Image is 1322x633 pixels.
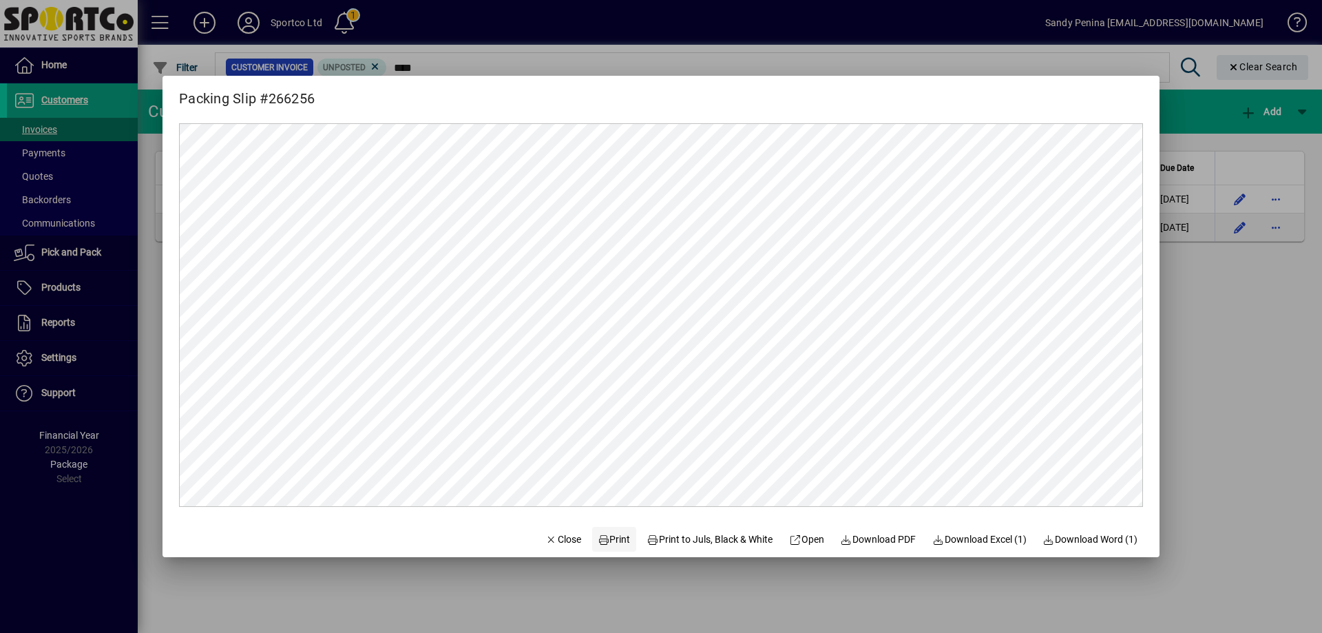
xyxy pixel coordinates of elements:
button: Download Word (1) [1038,527,1144,552]
span: Print to Juls, Black & White [647,532,773,547]
span: Print [598,532,631,547]
a: Open [784,527,830,552]
button: Close [540,527,587,552]
span: Download Excel (1) [932,532,1027,547]
span: Open [789,532,824,547]
h2: Packing Slip #266256 [162,76,331,110]
button: Download Excel (1) [927,527,1032,552]
button: Print [592,527,636,552]
span: Close [545,532,581,547]
span: Download PDF [841,532,916,547]
button: Print to Juls, Black & White [642,527,779,552]
span: Download Word (1) [1043,532,1138,547]
a: Download PDF [835,527,922,552]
